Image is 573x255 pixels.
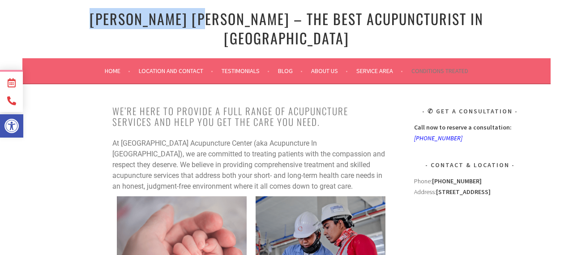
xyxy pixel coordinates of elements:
[436,188,491,196] strong: [STREET_ADDRESS]
[414,160,526,170] h3: Contact & Location
[222,65,269,76] a: Testimonials
[411,65,468,76] a: Conditions Treated
[311,65,348,76] a: About Us
[432,177,482,185] strong: [PHONE_NUMBER]
[356,65,403,76] a: Service Area
[278,65,303,76] a: Blog
[90,8,483,48] a: [PERSON_NAME] [PERSON_NAME] – The Best Acupuncturist In [GEOGRAPHIC_DATA]
[414,176,526,186] div: Phone:
[112,138,390,192] p: At [GEOGRAPHIC_DATA] Acupuncture Center (aka Acupuncture In [GEOGRAPHIC_DATA]), we are committed ...
[139,65,213,76] a: Location and Contact
[414,134,462,142] a: [PHONE_NUMBER]
[112,106,390,127] h2: We’re here to provide a full range of acupuncture services and help you get the care you need.
[414,123,512,131] strong: Call now to reserve a consultation:
[105,65,130,76] a: Home
[414,106,526,117] h3: ✆ Get A Consultation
